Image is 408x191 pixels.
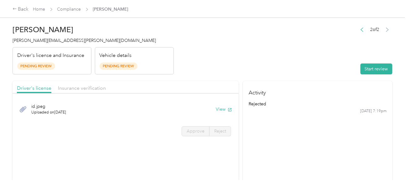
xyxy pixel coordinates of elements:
h2: [PERSON_NAME] [13,25,174,34]
h4: Activity [243,81,392,101]
iframe: Everlance-gr Chat Button Frame [373,156,408,191]
a: Home [33,7,45,12]
span: Driver's license [17,85,51,91]
time: [DATE] 7:19pm [360,108,387,114]
span: Uploaded on [DATE] [31,110,66,115]
div: Back [13,6,29,13]
button: Start review [360,63,392,74]
span: Pending Review [100,63,137,70]
span: Reject [214,128,226,134]
span: Insurance verification [58,85,106,91]
span: Pending Review [17,63,55,70]
div: rejected [249,101,387,107]
a: Compliance [57,7,81,12]
span: id.jpeg [31,103,66,110]
span: Approve [187,128,204,134]
p: Driver's license and Insurance [17,52,84,59]
button: View [216,106,232,113]
p: Vehicle details [100,52,132,59]
span: 2 of 2 [370,26,379,33]
span: [PERSON_NAME][EMAIL_ADDRESS][PERSON_NAME][DOMAIN_NAME] [13,38,156,43]
span: [PERSON_NAME] [93,6,128,13]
